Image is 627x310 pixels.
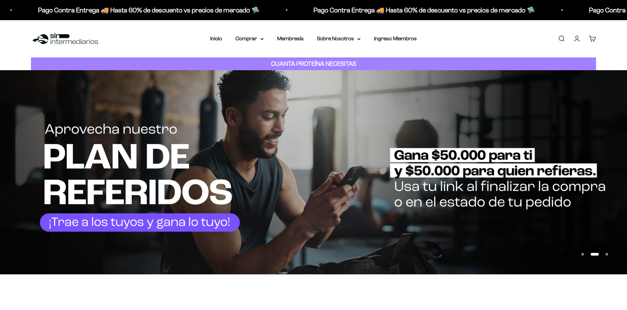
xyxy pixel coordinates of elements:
[311,5,532,15] p: Pago Contra Entrega 🚚 Hasta 60% de descuento vs precios de mercado 🛸
[210,36,222,41] a: Inicio
[35,5,257,15] p: Pago Contra Entrega 🚚 Hasta 60% de descuento vs precios de mercado 🛸
[235,34,264,43] summary: Comprar
[277,36,303,41] a: Membresía
[271,60,356,67] strong: CUANTA PROTEÍNA NECESITAS
[317,34,361,43] summary: Sobre Nosotros
[374,36,417,41] a: Ingreso Miembros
